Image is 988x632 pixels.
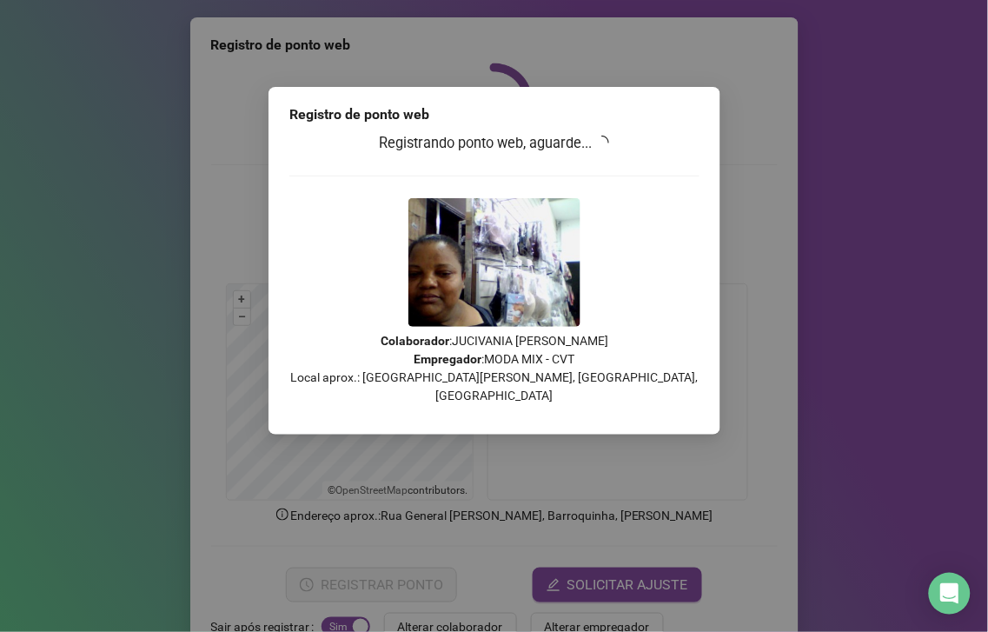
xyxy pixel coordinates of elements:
[414,352,481,366] strong: Empregador
[381,334,449,348] strong: Colaborador
[593,133,612,152] span: loading
[929,573,971,615] div: Open Intercom Messenger
[289,132,700,155] h3: Registrando ponto web, aguarde...
[289,332,700,405] p: : JUCIVANIA [PERSON_NAME] : MODA MIX - CVT Local aprox.: [GEOGRAPHIC_DATA][PERSON_NAME], [GEOGRAP...
[289,104,700,125] div: Registro de ponto web
[408,198,580,327] img: 9k=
